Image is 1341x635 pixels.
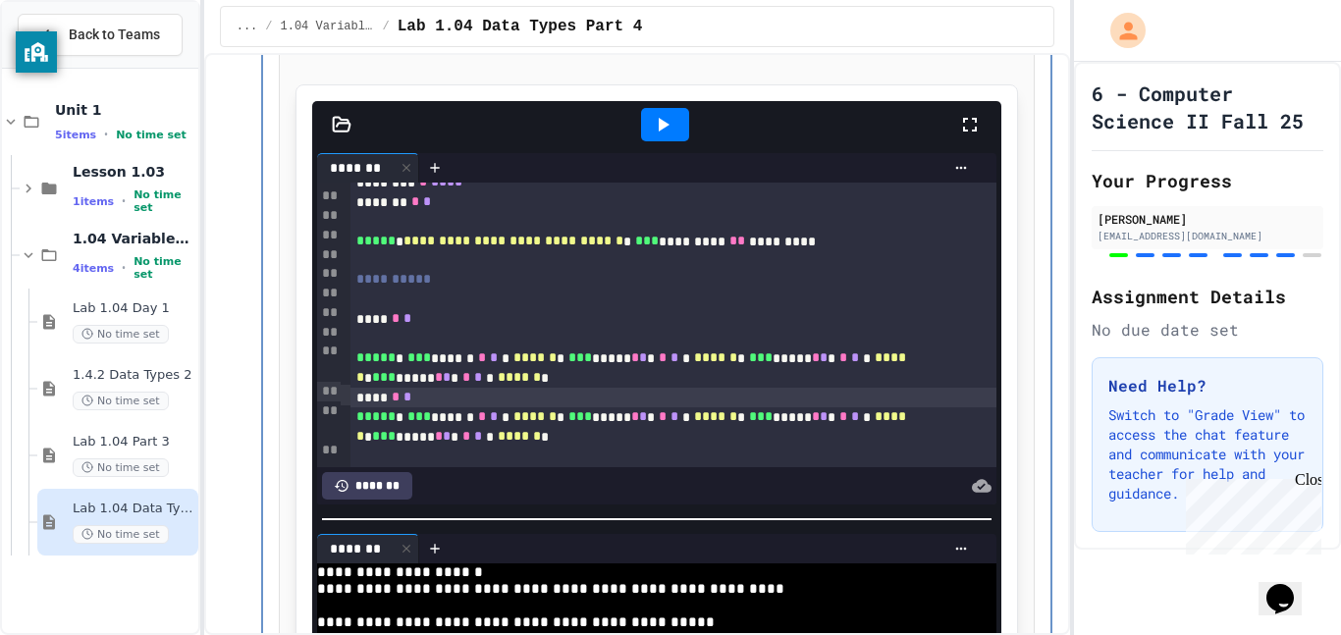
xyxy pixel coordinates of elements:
h2: Your Progress [1092,167,1323,194]
span: 4 items [73,262,114,275]
iframe: chat widget [1178,471,1321,555]
span: Lab 1.04 Part 3 [73,434,194,450]
span: 5 items [55,129,96,141]
span: 1.04 Variables and User Input [73,230,194,247]
span: • [122,193,126,209]
span: ... [237,19,258,34]
div: Chat with us now!Close [8,8,135,125]
iframe: chat widget [1259,556,1321,615]
h3: Need Help? [1108,374,1307,397]
span: Lab 1.04 Day 1 [73,300,194,317]
span: No time set [134,188,194,214]
span: • [122,260,126,276]
span: • [104,127,108,142]
span: No time set [116,129,187,141]
span: No time set [73,392,169,410]
button: Back to Teams [18,14,183,56]
span: No time set [73,325,169,344]
h1: 6 - Computer Science II Fall 25 [1092,79,1323,134]
p: Switch to "Grade View" to access the chat feature and communicate with your teacher for help and ... [1108,405,1307,503]
span: Lab 1.04 Data Types Part 4 [398,15,643,38]
div: [PERSON_NAME] [1098,210,1317,228]
span: 1 items [73,195,114,208]
button: privacy banner [16,31,57,73]
span: No time set [73,458,169,477]
h2: Assignment Details [1092,283,1323,310]
span: Back to Teams [69,25,160,45]
span: No time set [73,525,169,544]
span: 1.4.2 Data Types 2 [73,367,194,384]
div: No due date set [1092,318,1323,342]
div: [EMAIL_ADDRESS][DOMAIN_NAME] [1098,229,1317,243]
span: Lesson 1.03 [73,163,194,181]
span: 1.04 Variables and User Input [281,19,375,34]
span: / [383,19,390,34]
span: Lab 1.04 Data Types Part 4 [73,501,194,517]
span: / [265,19,272,34]
div: My Account [1090,8,1151,53]
span: Unit 1 [55,101,194,119]
span: No time set [134,255,194,281]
